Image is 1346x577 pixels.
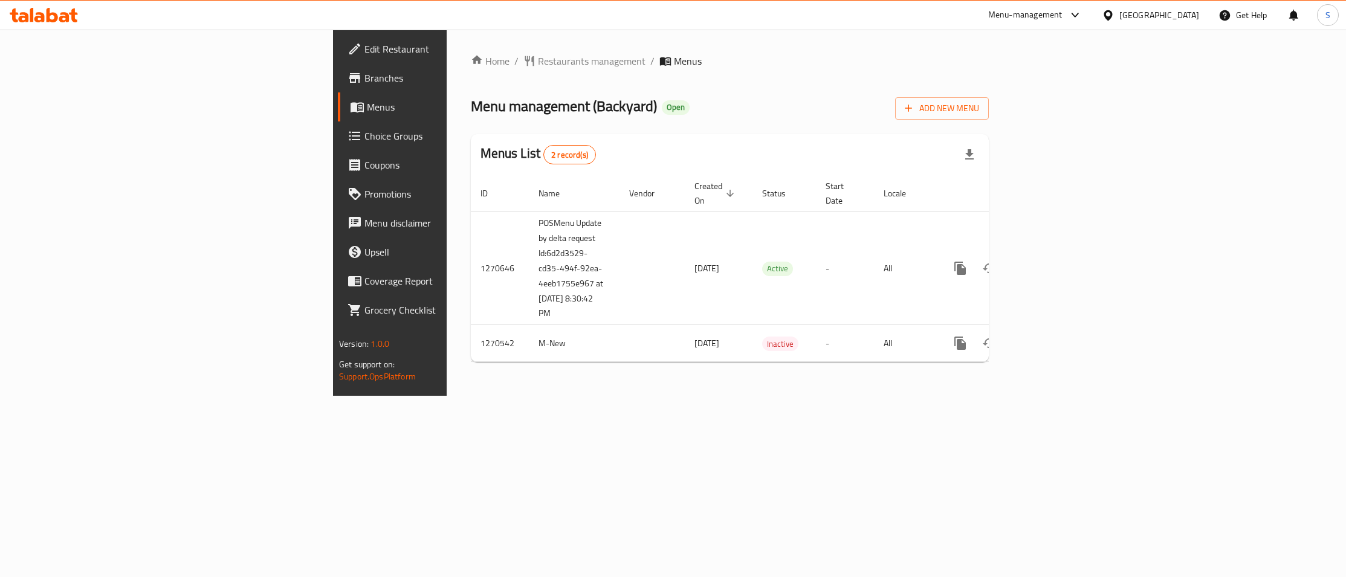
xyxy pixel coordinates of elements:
span: Get support on: [339,356,395,372]
button: more [946,254,975,283]
span: Active [762,262,793,276]
span: Menu disclaimer [364,216,548,230]
div: Total records count [543,145,596,164]
a: Coupons [338,150,558,179]
span: Restaurants management [538,54,645,68]
a: Grocery Checklist [338,295,558,324]
td: - [816,325,874,362]
span: S [1325,8,1330,22]
button: more [946,329,975,358]
td: - [816,211,874,325]
span: Menus [674,54,702,68]
span: Coverage Report [364,274,548,288]
span: [DATE] [694,260,719,276]
a: Edit Restaurant [338,34,558,63]
span: Locale [884,186,922,201]
li: / [650,54,655,68]
a: Restaurants management [523,54,645,68]
div: [GEOGRAPHIC_DATA] [1119,8,1199,22]
span: [DATE] [694,335,719,351]
td: All [874,211,936,325]
span: Menus [367,100,548,114]
button: Add New Menu [895,97,989,120]
td: M-New [529,325,620,362]
span: Upsell [364,245,548,259]
span: Name [539,186,575,201]
span: Edit Restaurant [364,42,548,56]
span: Choice Groups [364,129,548,143]
a: Menu disclaimer [338,208,558,237]
span: Coupons [364,158,548,172]
span: Promotions [364,187,548,201]
button: Change Status [975,254,1004,283]
table: enhanced table [471,175,1072,363]
nav: breadcrumb [471,54,989,68]
span: Menu management ( Backyard ) [471,92,657,120]
span: Open [662,102,690,112]
a: Coverage Report [338,266,558,295]
span: 1.0.0 [370,336,389,352]
td: All [874,325,936,362]
a: Support.OpsPlatform [339,369,416,384]
a: Branches [338,63,558,92]
th: Actions [936,175,1072,212]
a: Menus [338,92,558,121]
span: Start Date [826,179,859,208]
div: Open [662,100,690,115]
span: Vendor [629,186,670,201]
span: Grocery Checklist [364,303,548,317]
a: Choice Groups [338,121,558,150]
div: Menu-management [988,8,1063,22]
td: POSMenu Update by delta request Id:6d2d3529-cd35-494f-92ea-4eeb1755e967 at [DATE] 8:30:42 PM [529,211,620,325]
a: Upsell [338,237,558,266]
span: Status [762,186,801,201]
span: Version: [339,336,369,352]
button: Change Status [975,329,1004,358]
a: Promotions [338,179,558,208]
span: 2 record(s) [544,149,595,161]
h2: Menus List [480,144,596,164]
span: Add New Menu [905,101,979,116]
span: ID [480,186,503,201]
div: Export file [955,140,984,169]
span: Branches [364,71,548,85]
span: Created On [694,179,738,208]
span: Inactive [762,337,798,351]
